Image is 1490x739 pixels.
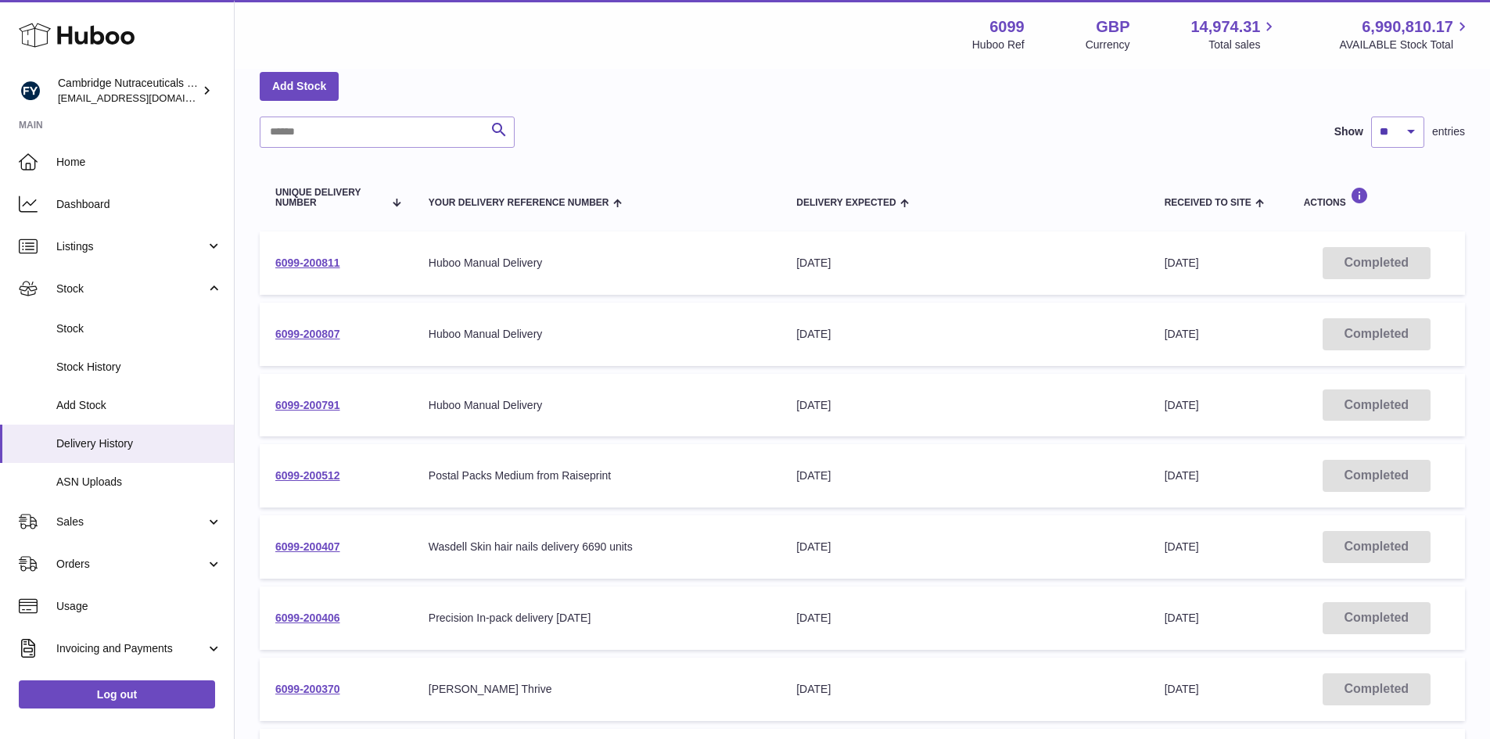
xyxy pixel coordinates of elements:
div: [DATE] [796,540,1133,554]
a: 6099-200512 [275,469,340,482]
a: 6099-200807 [275,328,340,340]
span: 14,974.31 [1190,16,1260,38]
span: Sales [56,515,206,529]
div: Cambridge Nutraceuticals Ltd [58,76,199,106]
strong: GBP [1096,16,1129,38]
a: 14,974.31 Total sales [1190,16,1278,52]
span: Total sales [1208,38,1278,52]
img: huboo@camnutra.com [19,79,42,102]
span: [EMAIL_ADDRESS][DOMAIN_NAME] [58,91,230,104]
div: Currency [1086,38,1130,52]
div: Actions [1304,187,1449,208]
span: [DATE] [1165,683,1199,695]
a: 6099-200406 [275,612,340,624]
span: [DATE] [1165,540,1199,553]
a: 6099-200407 [275,540,340,553]
div: Huboo Manual Delivery [429,327,765,342]
span: Invoicing and Payments [56,641,206,656]
span: ASN Uploads [56,475,222,490]
span: Stock [56,321,222,336]
a: Add Stock [260,72,339,100]
div: [DATE] [796,256,1133,271]
label: Show [1334,124,1363,139]
div: [DATE] [796,468,1133,483]
span: Delivery Expected [796,198,896,208]
span: Unique Delivery Number [275,188,383,208]
span: entries [1432,124,1465,139]
span: [DATE] [1165,399,1199,411]
div: [DATE] [796,682,1133,697]
span: AVAILABLE Stock Total [1339,38,1471,52]
span: Received to Site [1165,198,1251,208]
strong: 6099 [989,16,1025,38]
span: [DATE] [1165,328,1199,340]
span: Stock [56,282,206,296]
div: Wasdell Skin hair nails delivery 6690 units [429,540,765,554]
span: [DATE] [1165,469,1199,482]
div: Huboo Manual Delivery [429,256,765,271]
div: [DATE] [796,398,1133,413]
span: Orders [56,557,206,572]
div: [DATE] [796,611,1133,626]
span: Usage [56,599,222,614]
div: Precision In-pack delivery [DATE] [429,611,765,626]
span: Delivery History [56,436,222,451]
span: Add Stock [56,398,222,413]
span: Your Delivery Reference Number [429,198,609,208]
a: Log out [19,680,215,709]
a: 6099-200791 [275,399,340,411]
span: [DATE] [1165,612,1199,624]
span: Home [56,155,222,170]
div: [DATE] [796,327,1133,342]
span: Listings [56,239,206,254]
span: 6,990,810.17 [1362,16,1453,38]
div: Huboo Ref [972,38,1025,52]
span: Stock History [56,360,222,375]
a: 6099-200370 [275,683,340,695]
span: Dashboard [56,197,222,212]
div: [PERSON_NAME] Thrive [429,682,765,697]
div: Huboo Manual Delivery [429,398,765,413]
span: [DATE] [1165,256,1199,269]
div: Postal Packs Medium from Raiseprint [429,468,765,483]
a: 6,990,810.17 AVAILABLE Stock Total [1339,16,1471,52]
a: 6099-200811 [275,256,340,269]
